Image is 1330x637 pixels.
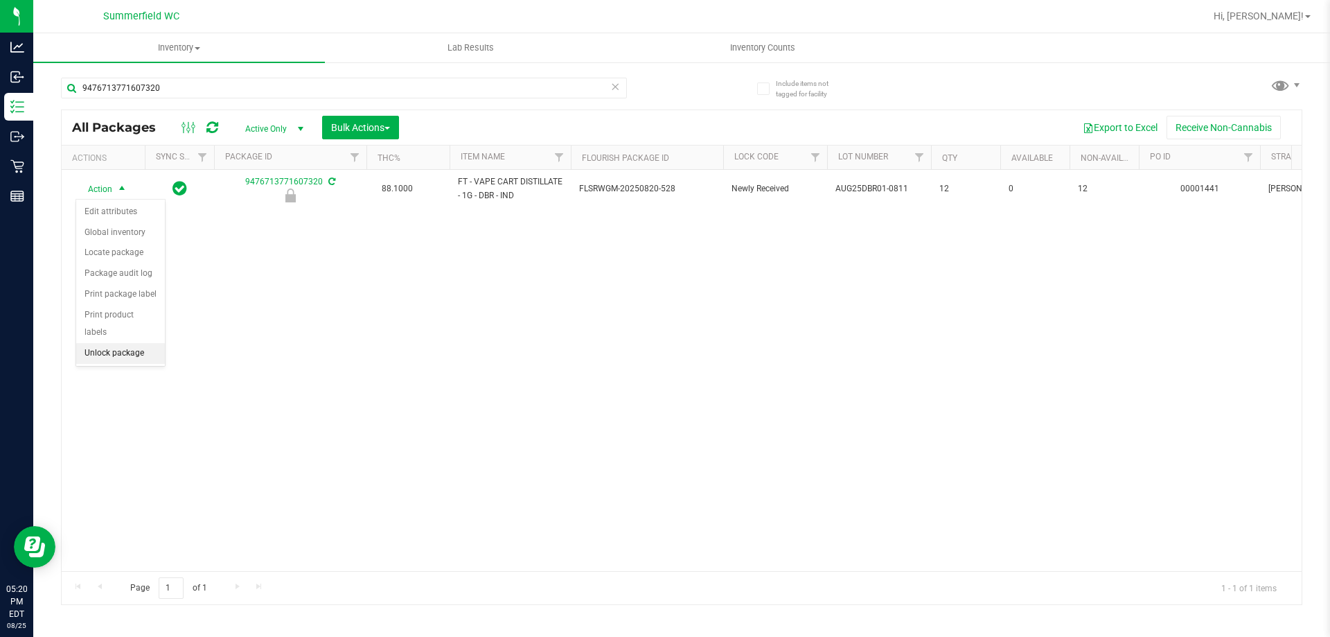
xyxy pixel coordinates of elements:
[908,146,931,169] a: Filter
[14,526,55,568] iframe: Resource center
[1150,152,1171,162] a: PO ID
[378,153,400,163] a: THC%
[939,182,992,195] span: 12
[118,577,218,599] span: Page of 1
[10,130,24,143] inline-svg: Outbound
[1009,182,1061,195] span: 0
[734,152,779,162] a: Lock Code
[10,159,24,173] inline-svg: Retail
[10,70,24,84] inline-svg: Inbound
[835,182,923,195] span: AUG25DBR01-0811
[6,583,27,620] p: 05:20 PM EDT
[344,146,366,169] a: Filter
[1271,152,1300,162] a: Strain
[1180,184,1219,193] a: 00001441
[1078,182,1130,195] span: 12
[776,78,845,99] span: Include items not tagged for facility
[579,182,715,195] span: FLSRWGM-20250820-528
[76,343,165,364] li: Unlock package
[10,189,24,203] inline-svg: Reports
[76,222,165,243] li: Global inventory
[325,33,617,62] a: Lab Results
[76,263,165,284] li: Package audit log
[326,177,335,186] span: Sync from Compliance System
[76,180,113,199] span: Action
[1210,577,1288,598] span: 1 - 1 of 1 items
[617,33,908,62] a: Inventory Counts
[1011,153,1053,163] a: Available
[76,284,165,305] li: Print package label
[114,180,131,199] span: select
[375,179,420,199] span: 88.1000
[548,146,571,169] a: Filter
[76,305,165,343] li: Print product labels
[458,175,562,202] span: FT - VAPE CART DISTILLATE - 1G - DBR - IND
[33,33,325,62] a: Inventory
[72,120,170,135] span: All Packages
[103,10,179,22] span: Summerfield WC
[804,146,827,169] a: Filter
[711,42,814,54] span: Inventory Counts
[429,42,513,54] span: Lab Results
[10,100,24,114] inline-svg: Inventory
[225,152,272,162] a: Package ID
[212,189,369,202] div: Newly Received
[1237,146,1260,169] a: Filter
[331,122,390,133] span: Bulk Actions
[72,153,139,163] div: Actions
[10,40,24,54] inline-svg: Analytics
[245,177,323,186] a: 9476713771607320
[1214,10,1304,21] span: Hi, [PERSON_NAME]!
[1081,153,1142,163] a: Non-Available
[838,152,888,162] a: Lot Number
[582,153,669,163] a: Flourish Package ID
[942,153,957,163] a: Qty
[76,202,165,222] li: Edit attributes
[191,146,214,169] a: Filter
[61,78,627,98] input: Search Package ID, Item Name, SKU, Lot or Part Number...
[610,78,620,96] span: Clear
[156,152,209,162] a: Sync Status
[6,620,27,631] p: 08/25
[731,182,819,195] span: Newly Received
[322,116,399,139] button: Bulk Actions
[1167,116,1281,139] button: Receive Non-Cannabis
[1074,116,1167,139] button: Export to Excel
[33,42,325,54] span: Inventory
[76,243,165,263] li: Locate package
[172,179,187,198] span: In Sync
[159,577,184,599] input: 1
[461,152,505,162] a: Item Name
